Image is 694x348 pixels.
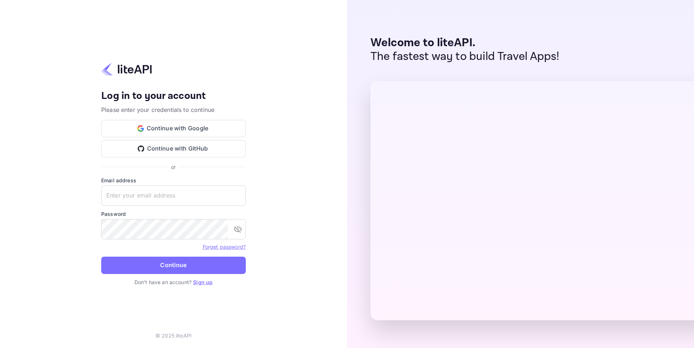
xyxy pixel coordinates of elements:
[101,257,246,274] button: Continue
[101,177,246,184] label: Email address
[101,210,246,218] label: Password
[203,244,246,250] a: Forget password?
[155,332,192,339] p: © 2025 liteAPI
[203,243,246,250] a: Forget password?
[171,163,176,171] p: or
[370,50,560,64] p: The fastest way to build Travel Apps!
[101,62,152,76] img: liteapi
[193,279,213,285] a: Sign up
[101,90,246,103] h4: Log in to your account
[101,278,246,286] p: Don't have an account?
[370,36,560,50] p: Welcome to liteAPI.
[101,186,246,206] input: Enter your email address
[101,140,246,157] button: Continue with GitHub
[101,120,246,137] button: Continue with Google
[231,222,245,236] button: toggle password visibility
[101,105,246,114] p: Please enter your credentials to continue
